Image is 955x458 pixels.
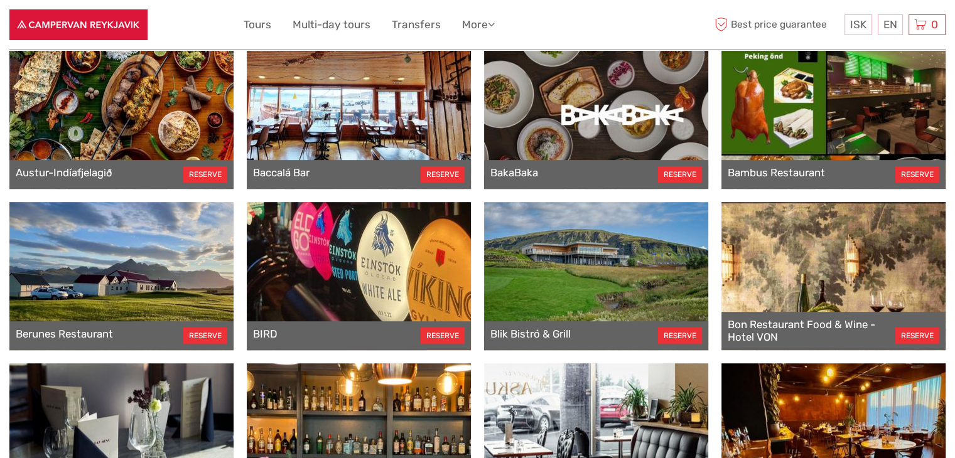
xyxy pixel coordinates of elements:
a: Blik Bistró & Grill [490,328,571,340]
img: Scandinavian Travel [9,9,148,40]
a: RESERVE [421,166,465,183]
a: RESERVE [895,166,939,183]
a: Bon Restaurant Food & Wine - Hotel VON [728,318,895,344]
a: More [462,16,495,34]
a: Multi-day tours [293,16,370,34]
div: EN [878,14,903,35]
a: Berunes Restaurant [16,328,113,340]
a: Tours [244,16,271,34]
span: ISK [850,18,866,31]
a: RESERVE [183,166,227,183]
a: RESERVE [658,166,702,183]
p: We're away right now. Please check back later! [18,22,142,32]
a: Austur-Indíafjelagið [16,166,112,179]
a: RESERVE [183,328,227,344]
button: Open LiveChat chat widget [144,19,159,35]
a: Baccalá Bar [253,166,310,179]
a: RESERVE [658,328,702,344]
a: BakaBaka [490,166,538,179]
a: RESERVE [421,328,465,344]
a: Transfers [392,16,441,34]
a: RESERVE [895,328,939,344]
a: BIRD [253,328,278,340]
span: 0 [929,18,940,31]
a: Bambus Restaurant [728,166,825,179]
span: Best price guarantee [711,14,841,35]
